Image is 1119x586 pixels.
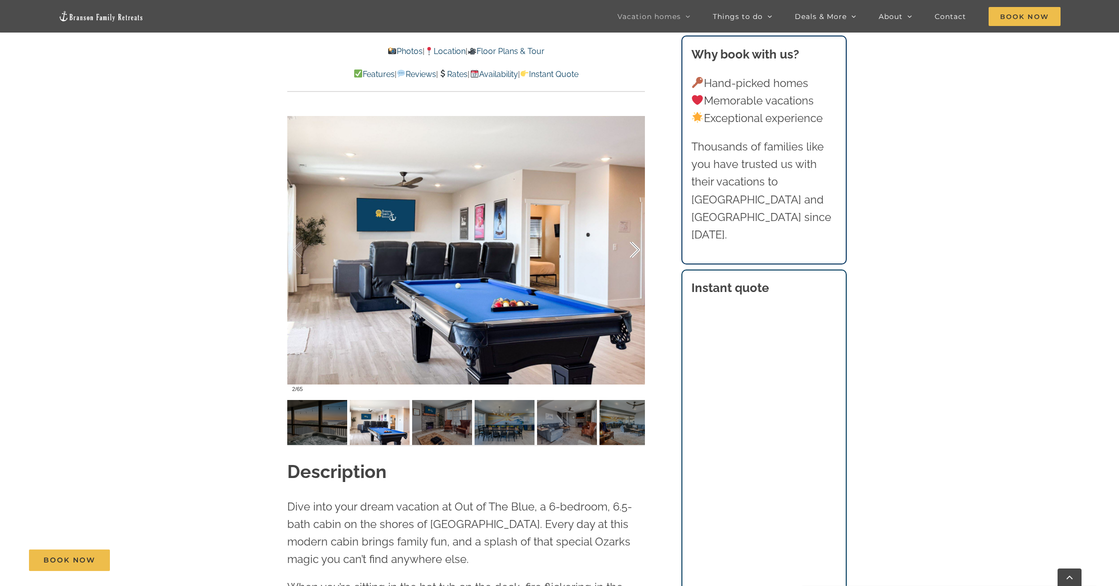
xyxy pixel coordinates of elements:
[287,400,347,445] img: Out-of-the-Blue-at-Table-Rock-Lake-Branson-Missouri-1311-Edit-scaled.jpg-nggid041686-ngg0dyn-120x...
[691,280,769,295] strong: Instant quote
[58,10,143,22] img: Branson Family Retreats Logo
[287,68,645,81] p: | | | |
[879,13,903,20] span: About
[935,13,966,20] span: Contact
[470,69,518,79] a: Availability
[537,400,597,445] img: Out-of-the-Blue-at-Table-Rock-Lake-3009-scaled.jpg-nggid042963-ngg0dyn-120x90-00f0w010c011r110f11...
[617,13,681,20] span: Vacation homes
[475,400,535,445] img: 003-Out-of-the-Blue-vacation-home-rental-Branson-Family-Retreats-10073-scaled.jpg-nggid03350-ngg0...
[439,69,447,77] img: 💲
[287,461,387,482] strong: Description
[425,47,433,55] img: 📍
[599,400,659,445] img: 001-Out-of-the-Blue-vacation-home-rental-Branson-Family-Retreats-10080-scaled.jpg-nggid03333-ngg0...
[471,69,479,77] img: 📆
[43,556,95,564] span: Book Now
[795,13,847,20] span: Deals & More
[412,400,472,445] img: Out-of-the-Blue-at-Table-Rock-Lake-3010-Edit-scaled.jpg-nggid042952-ngg0dyn-120x90-00f0w010c011r1...
[691,138,837,243] p: Thousands of families like you have trusted us with their vacations to [GEOGRAPHIC_DATA] and [GEO...
[354,69,362,77] img: ✅
[989,7,1061,26] span: Book Now
[692,112,703,123] img: 🌟
[287,45,645,58] p: | |
[468,47,476,55] img: 🎥
[387,46,422,56] a: Photos
[520,69,578,79] a: Instant Quote
[397,69,436,79] a: Reviews
[468,46,545,56] a: Floor Plans & Tour
[397,69,405,77] img: 💬
[691,74,837,127] p: Hand-picked homes Memorable vacations Exceptional experience
[354,69,395,79] a: Features
[691,45,837,63] h3: Why book with us?
[692,94,703,105] img: ❤️
[692,77,703,88] img: 🔑
[350,400,410,445] img: Out-of-the-Blue-at-Table-Rock-Lake-3007-Edit-scaled.jpg-nggid042950-ngg0dyn-120x90-00f0w010c011r1...
[388,47,396,55] img: 📸
[29,549,110,571] a: Book Now
[425,46,466,56] a: Location
[713,13,763,20] span: Things to do
[438,69,468,79] a: Rates
[287,500,632,566] span: Dive into your dream vacation at Out of The Blue, a 6-bedroom, 6.5-bath cabin on the shores of [G...
[521,69,529,77] img: 👉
